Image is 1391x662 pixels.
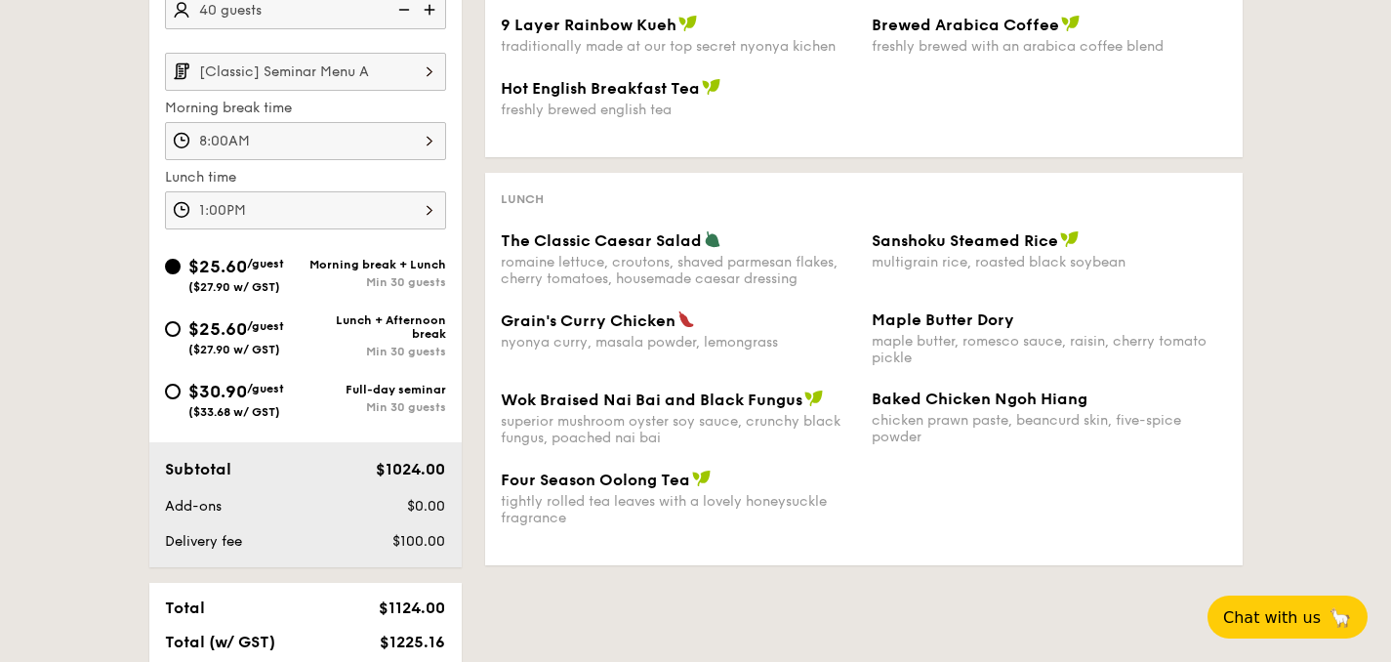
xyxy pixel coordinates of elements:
[501,102,856,118] div: freshly brewed english tea
[702,78,721,96] img: icon-vegan.f8ff3823.svg
[1329,606,1352,629] span: 🦙
[165,259,181,274] input: $25.60/guest($27.90 w/ GST)Morning break + LunchMin 30 guests
[501,391,802,409] span: Wok Braised Nai Bai and Black Fungus
[165,498,222,515] span: Add-ons
[188,318,247,340] span: $25.60
[501,231,702,250] span: The Classic Caesar Salad
[306,313,446,341] div: Lunch + Afternoon break
[872,38,1227,55] div: freshly brewed with an arabica coffee blend
[392,533,445,550] span: $100.00
[1060,230,1080,248] img: icon-vegan.f8ff3823.svg
[501,254,856,287] div: romaine lettuce, croutons, shaved parmesan flakes, cherry tomatoes, housemade caesar dressing
[1223,608,1321,627] span: Chat with us
[501,79,700,98] span: Hot English Breakfast Tea
[165,384,181,399] input: $30.90/guest($33.68 w/ GST)Full-day seminarMin 30 guests
[165,599,205,617] span: Total
[165,460,231,478] span: Subtotal
[165,633,275,651] span: Total (w/ GST)
[501,38,856,55] div: traditionally made at our top secret nyonya kichen
[872,254,1227,270] div: multigrain rice, roasted black soybean
[501,493,856,526] div: tightly rolled tea leaves with a lovely honeysuckle fragrance
[872,231,1058,250] span: Sanshoku Steamed Rice
[165,99,446,118] label: Morning break time
[376,460,445,478] span: $1024.00
[165,191,446,229] input: Lunch time
[306,345,446,358] div: Min 30 guests
[678,15,698,32] img: icon-vegan.f8ff3823.svg
[188,381,247,402] span: $30.90
[165,321,181,337] input: $25.60/guest($27.90 w/ GST)Lunch + Afternoon breakMin 30 guests
[247,382,284,395] span: /guest
[704,230,721,248] img: icon-vegetarian.fe4039eb.svg
[379,599,445,617] span: $1124.00
[872,16,1059,34] span: Brewed Arabica Coffee
[501,311,675,330] span: Grain's Curry Chicken
[1207,596,1368,639] button: Chat with us🦙
[188,280,280,294] span: ($27.90 w/ GST)
[188,343,280,356] span: ($27.90 w/ GST)
[165,168,446,187] label: Lunch time
[501,192,544,206] span: Lunch
[872,310,1014,329] span: Maple Butter Dory
[501,413,856,446] div: superior mushroom oyster soy sauce, crunchy black fungus, poached nai bai
[677,310,695,328] img: icon-spicy.37a8142b.svg
[872,390,1087,408] span: Baked Chicken Ngoh Hiang
[306,275,446,289] div: Min 30 guests
[501,471,690,489] span: Four Season Oolong Tea
[306,383,446,396] div: Full-day seminar
[306,400,446,414] div: Min 30 guests
[501,16,676,34] span: 9 Layer Rainbow Kueh
[413,53,446,90] img: icon-chevron-right.3c0dfbd6.svg
[306,258,446,271] div: Morning break + Lunch
[407,498,445,515] span: $0.00
[247,319,284,333] span: /guest
[872,333,1227,366] div: maple butter, romesco sauce, raisin, cherry tomato pickle
[872,412,1227,445] div: chicken prawn paste, beancurd skin, five-spice powder
[188,405,280,419] span: ($33.68 w/ GST)
[165,122,446,160] input: Morning break time
[165,533,242,550] span: Delivery fee
[501,334,856,351] div: nyonya curry, masala powder, lemongrass
[1061,15,1081,32] img: icon-vegan.f8ff3823.svg
[380,633,445,651] span: $1225.16
[188,256,247,277] span: $25.60
[247,257,284,270] span: /guest
[692,470,712,487] img: icon-vegan.f8ff3823.svg
[804,390,824,407] img: icon-vegan.f8ff3823.svg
